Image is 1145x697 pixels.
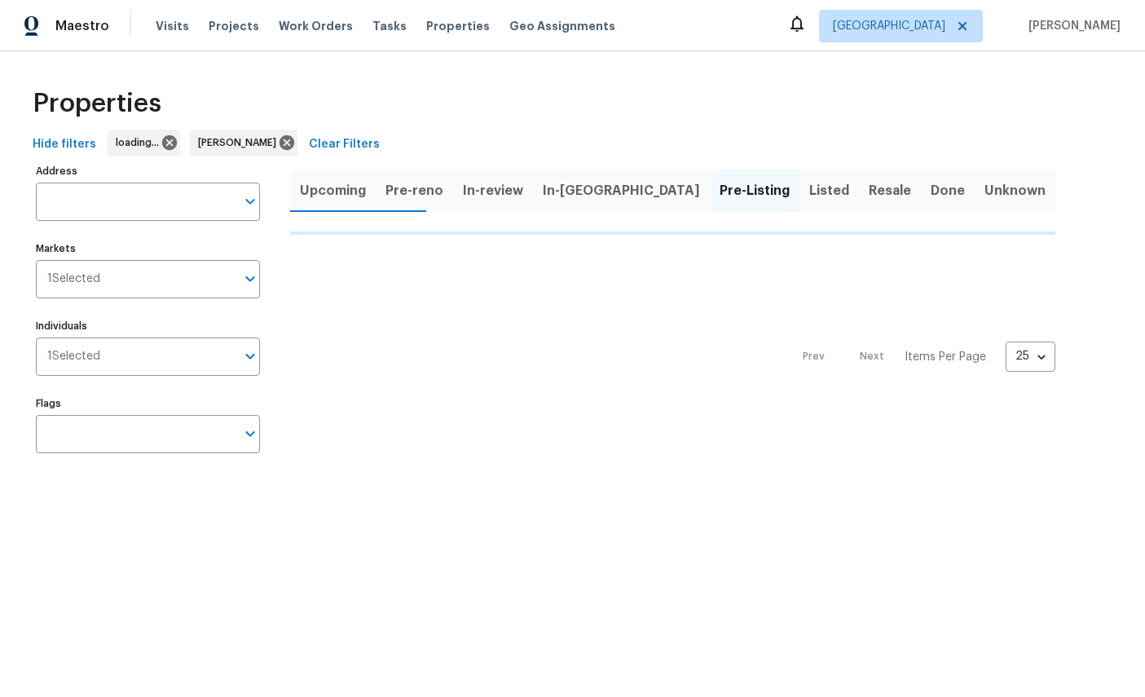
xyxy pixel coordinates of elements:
span: loading... [116,135,165,151]
button: Hide filters [26,130,103,160]
span: Done [931,179,965,202]
span: Visits [156,18,189,34]
span: In-[GEOGRAPHIC_DATA] [543,179,700,202]
nav: Pagination Navigation [787,245,1055,470]
button: Clear Filters [302,130,386,160]
div: [PERSON_NAME] [190,130,297,156]
span: Properties [33,95,161,112]
span: Geo Assignments [509,18,615,34]
button: Open [239,345,262,368]
div: loading... [108,130,180,156]
span: [GEOGRAPHIC_DATA] [833,18,945,34]
label: Flags [36,399,260,408]
span: Clear Filters [309,135,380,155]
button: Open [239,190,262,213]
span: 1 Selected [47,350,100,364]
span: Listed [809,179,849,202]
span: Unknown [984,179,1046,202]
span: [PERSON_NAME] [198,135,283,151]
label: Address [36,166,260,176]
span: 1 Selected [47,272,100,286]
span: Maestro [55,18,109,34]
span: In-review [463,179,523,202]
span: Projects [209,18,259,34]
label: Markets [36,244,260,254]
span: [PERSON_NAME] [1022,18,1121,34]
button: Open [239,422,262,445]
span: Properties [426,18,490,34]
span: Pre-Listing [720,179,790,202]
span: Work Orders [279,18,353,34]
span: Resale [869,179,911,202]
span: Upcoming [300,179,366,202]
button: Open [239,267,262,290]
p: Items Per Page [905,349,986,365]
span: Hide filters [33,135,96,155]
span: Tasks [372,20,407,32]
span: Pre-reno [385,179,443,202]
label: Individuals [36,321,260,331]
div: 25 [1006,335,1055,377]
